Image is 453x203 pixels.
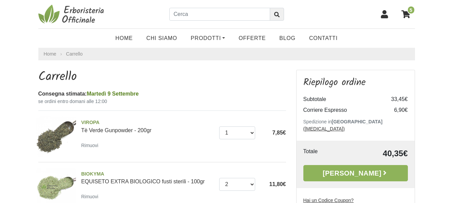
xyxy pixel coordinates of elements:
input: Cerca [169,8,270,21]
a: Chi Siamo [139,32,184,45]
h3: Riepilogo ordine [303,77,408,88]
a: Carrello [66,51,83,57]
td: 40,35€ [342,147,408,160]
span: Martedì 9 Settembre [87,91,139,97]
a: Home [44,50,56,58]
a: Rimuovi [81,141,101,149]
a: Rimuovi [81,192,101,201]
small: Rimuovi [81,143,98,148]
span: VIROPA [81,119,214,126]
div: Consegna stimata: [38,90,286,98]
a: Home [109,32,139,45]
a: OFFERTE [232,32,272,45]
small: se ordini entro domani alle 12:00 [38,98,286,105]
a: Blog [272,32,302,45]
td: 33,45€ [381,94,408,105]
span: 5 [407,6,415,14]
p: Spedizione in [303,118,408,133]
a: Contatti [302,32,344,45]
small: Rimuovi [81,194,98,199]
h1: Carrello [38,70,286,84]
a: Prodotti [184,32,232,45]
td: Subtotale [303,94,381,105]
td: Corriere Espresso [303,105,381,116]
a: 5 [398,6,415,23]
span: BIOKYMA [81,170,214,178]
td: Totale [303,147,342,160]
img: Tè Verde Gunpowder - 200gr [36,116,76,157]
span: 11,80€ [269,181,286,187]
a: [PERSON_NAME] [303,165,408,181]
a: VIROPATè Verde Gunpowder - 200gr [81,119,214,133]
nav: breadcrumb [38,48,415,60]
u: Hai un Codice Coupon? [303,198,354,203]
img: Erboristeria Officinale [38,4,106,24]
td: 6,90€ [381,105,408,116]
span: 7,85€ [272,130,286,136]
b: [GEOGRAPHIC_DATA] [332,119,383,124]
a: ([MEDICAL_DATA]) [303,126,345,131]
a: BIOKYMAEQUISETO EXTRA BIOLOGICO fusti sterili - 100gr [81,170,214,185]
